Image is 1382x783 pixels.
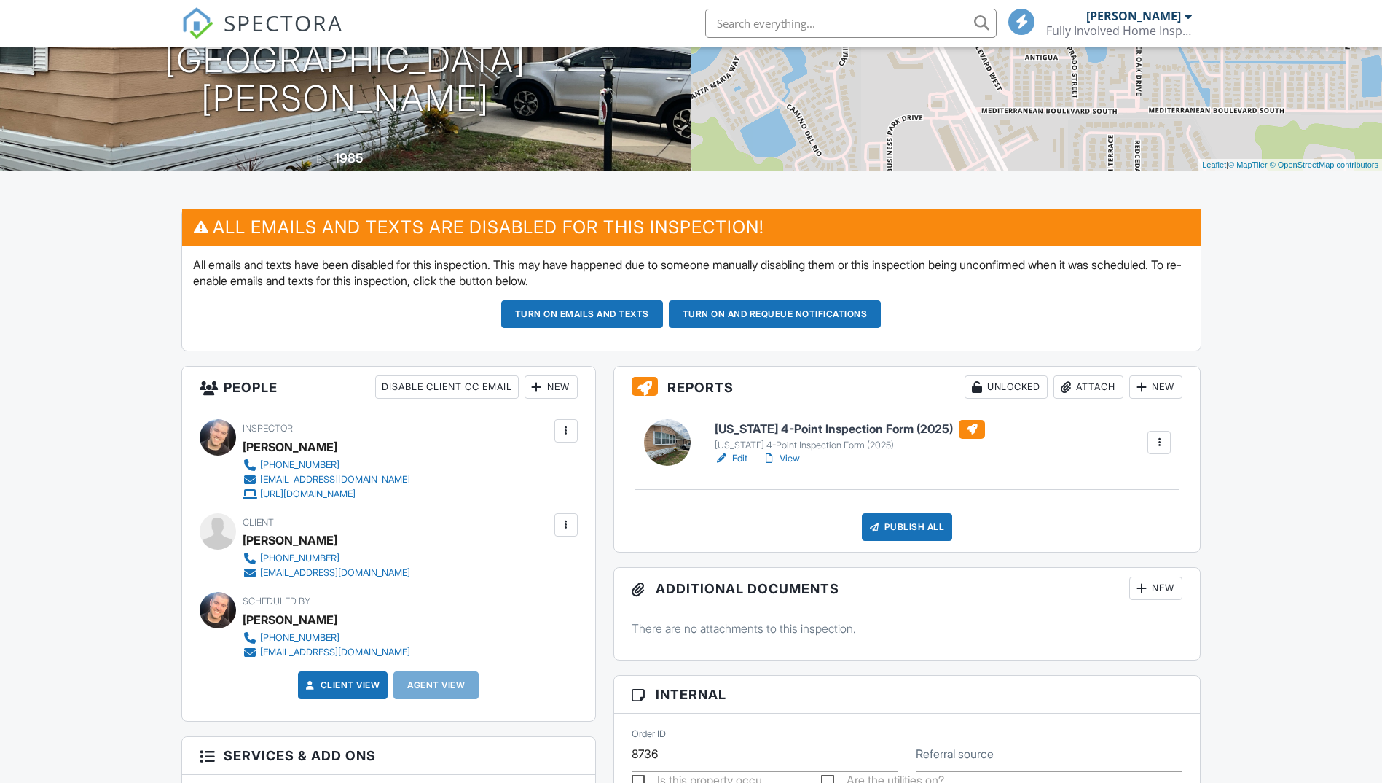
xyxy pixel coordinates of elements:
[260,632,339,644] div: [PHONE_NUMBER]
[243,529,337,551] div: [PERSON_NAME]
[334,150,364,165] div: 1985
[1053,375,1123,399] div: Attach
[715,440,985,451] div: [US_STATE] 4-Point Inspection Form (2025)
[243,423,293,434] span: Inspector
[303,678,380,693] a: Client View
[243,609,337,631] div: [PERSON_NAME]
[1198,159,1382,171] div: |
[243,551,410,566] a: [PHONE_NUMBER]
[243,517,274,528] span: Client
[715,420,985,439] h6: [US_STATE] 4-Point Inspection Form (2025)
[1046,23,1192,38] div: Fully Involved Home Inspections
[1129,577,1182,600] div: New
[23,2,668,117] h1: [STREET_ADDRESS] [GEOGRAPHIC_DATA][PERSON_NAME]
[193,257,1190,289] p: All emails and texts have been disabled for this inspection. This may have happened due to someon...
[316,154,332,165] span: Built
[614,367,1201,408] h3: Reports
[243,596,310,607] span: Scheduled By
[614,676,1201,714] h3: Internal
[260,647,410,658] div: [EMAIL_ADDRESS][DOMAIN_NAME]
[525,375,578,399] div: New
[260,459,339,471] div: [PHONE_NUMBER]
[916,746,994,762] label: Referral source
[669,300,882,328] button: Turn on and Requeue Notifications
[243,436,337,458] div: [PERSON_NAME]
[182,209,1201,245] h3: All emails and texts are disabled for this inspection!
[243,645,410,660] a: [EMAIL_ADDRESS][DOMAIN_NAME]
[182,737,595,775] h3: Services & Add ons
[1086,9,1181,23] div: [PERSON_NAME]
[614,568,1201,609] h3: Additional Documents
[182,367,595,408] h3: People
[243,566,410,580] a: [EMAIL_ADDRESS][DOMAIN_NAME]
[260,474,410,486] div: [EMAIL_ADDRESS][DOMAIN_NAME]
[243,631,410,645] a: [PHONE_NUMBER]
[224,7,343,38] span: SPECTORA
[715,451,747,466] a: Edit
[1270,160,1378,169] a: © OpenStreetMap contributors
[715,420,985,452] a: [US_STATE] 4-Point Inspection Form (2025) [US_STATE] 4-Point Inspection Form (2025)
[1228,160,1268,169] a: © MapTiler
[375,375,519,399] div: Disable Client CC Email
[260,553,339,564] div: [PHONE_NUMBER]
[705,9,997,38] input: Search everything...
[1129,375,1182,399] div: New
[243,458,410,472] a: [PHONE_NUMBER]
[260,567,410,579] div: [EMAIL_ADDRESS][DOMAIN_NAME]
[501,300,663,328] button: Turn on emails and texts
[862,513,953,541] div: Publish All
[181,20,343,50] a: SPECTORA
[181,7,213,39] img: The Best Home Inspection Software - Spectora
[260,488,356,500] div: [URL][DOMAIN_NAME]
[243,472,410,487] a: [EMAIL_ADDRESS][DOMAIN_NAME]
[243,487,410,502] a: [URL][DOMAIN_NAME]
[965,375,1048,399] div: Unlocked
[632,728,666,741] label: Order ID
[762,451,800,466] a: View
[632,620,1183,636] p: There are no attachments to this inspection.
[1202,160,1226,169] a: Leaflet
